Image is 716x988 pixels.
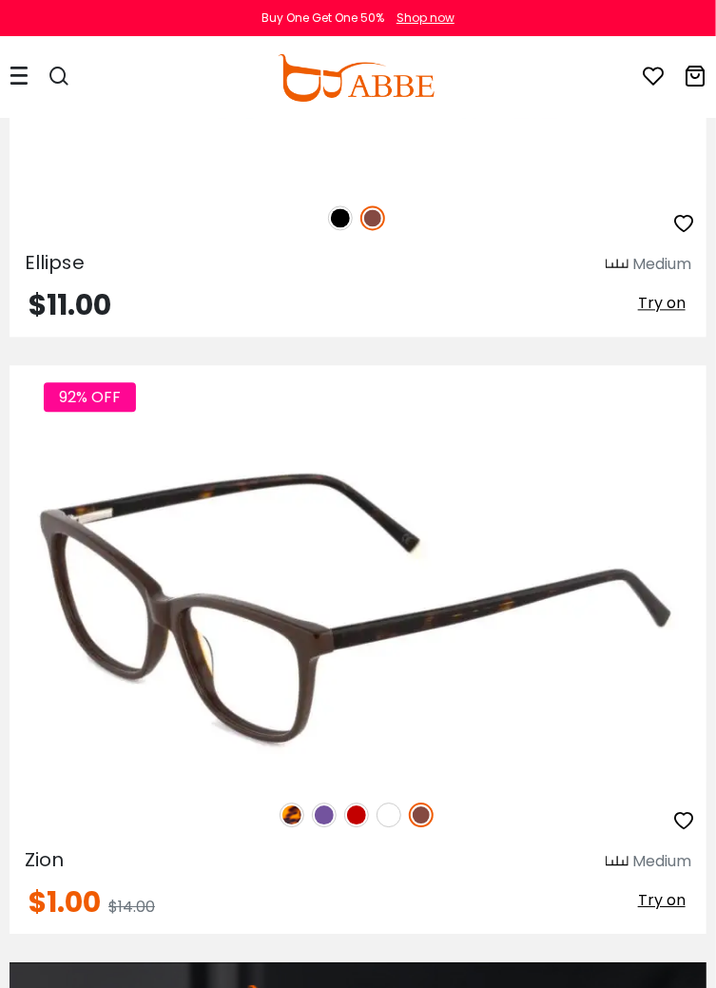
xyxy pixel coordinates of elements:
[387,10,455,26] a: Shop now
[632,851,691,874] div: Medium
[344,804,369,828] img: Red
[638,293,686,315] span: Try on
[632,254,691,277] div: Medium
[10,435,706,784] img: Purple Zion - Acetate ,Universal Bridge Fit
[360,206,385,231] img: Brown
[29,882,101,923] span: $1.00
[44,383,136,413] span: 92% OFF
[312,804,337,828] img: Purple
[278,54,434,102] img: abbeglasses.com
[377,804,401,828] img: White
[29,285,111,326] span: $11.00
[606,259,629,273] img: size ruler
[606,856,629,870] img: size ruler
[261,10,384,27] div: Buy One Get One 50%
[328,206,353,231] img: Black
[638,890,686,912] span: Try on
[25,847,64,874] span: Zion
[25,250,85,277] span: Ellipse
[409,804,434,828] img: Brown
[632,889,691,914] button: Try on
[397,10,455,27] div: Shop now
[108,897,155,919] span: $14.00
[280,804,304,828] img: Leopard
[632,292,691,317] button: Try on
